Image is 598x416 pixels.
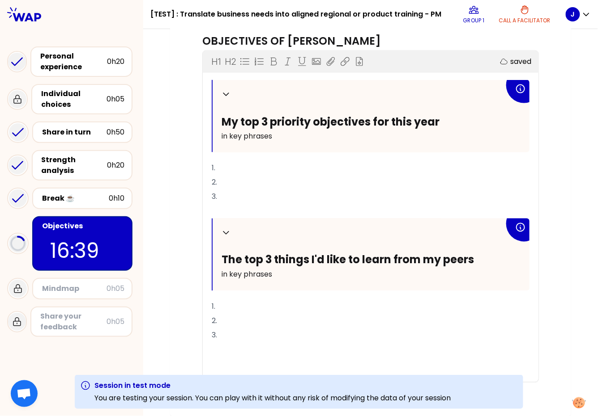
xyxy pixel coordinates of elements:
[212,330,217,340] span: 3.
[40,51,107,72] div: Personal experience
[109,193,124,204] div: 0h10
[463,17,485,24] p: Group 1
[107,56,124,67] div: 0h20
[50,235,115,266] p: 16:39
[42,221,124,231] div: Objectives
[222,114,440,129] span: My top 3 priority objectives for this year
[42,127,107,138] div: Share in turn
[495,1,555,28] button: Call a facilitator
[41,88,107,110] div: Individual choices
[107,94,124,105] div: 0h05
[225,55,236,68] p: H2
[107,160,124,171] div: 0h20
[566,7,591,21] button: J
[94,393,451,403] p: You are testing your session. You can play with it without any risk of modifying the data of your...
[212,177,217,188] span: 2.
[212,55,221,68] p: H1
[510,56,531,67] p: saved
[202,34,539,48] h3: Objectives of [PERSON_NAME]
[107,127,124,138] div: 0h50
[212,163,215,173] span: 1.
[212,302,215,312] span: 1.
[212,192,217,202] span: 3.
[42,193,109,204] div: Break ☕️
[460,1,488,28] button: Group 1
[222,252,474,267] span: The top 3 things I'd like to learn from my peers
[499,17,551,24] p: Call a facilitator
[222,269,272,280] span: in key phrases
[107,316,124,327] div: 0h05
[567,392,591,414] button: Manage your preferences about cookies
[107,283,124,294] div: 0h05
[571,10,575,19] p: J
[42,155,107,176] div: Strength analysis
[94,380,451,391] h3: Session in test mode
[40,311,107,332] div: Share your feedback
[212,316,217,326] span: 2.
[222,131,272,141] span: in key phrases
[42,283,107,294] div: Mindmap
